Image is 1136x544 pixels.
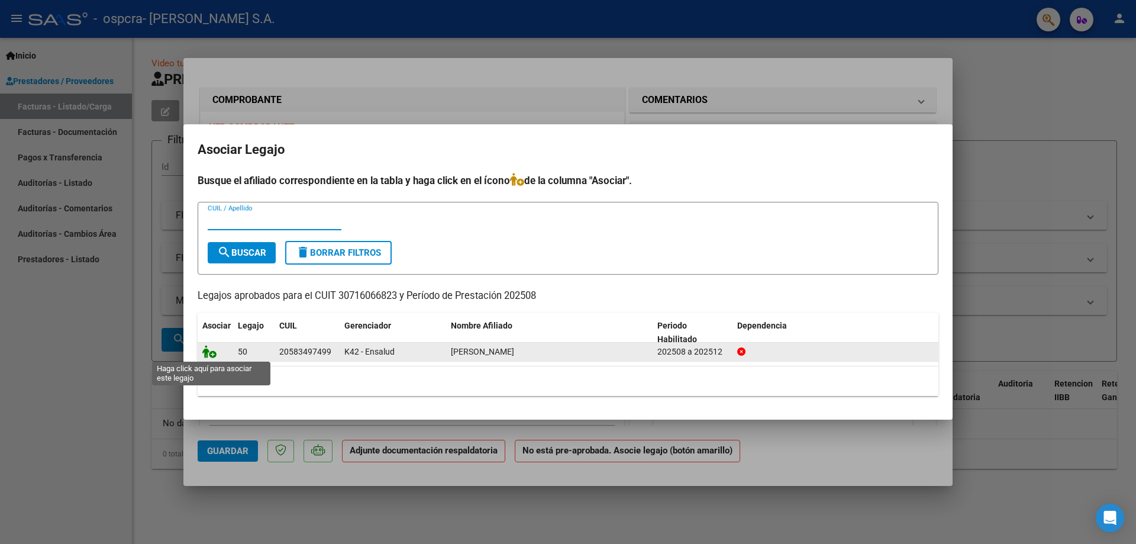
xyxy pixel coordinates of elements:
datatable-header-cell: CUIL [275,313,340,352]
button: Buscar [208,242,276,263]
p: Legajos aprobados para el CUIT 30716066823 y Período de Prestación 202508 [198,289,938,304]
datatable-header-cell: Asociar [198,313,233,352]
span: Nombre Afiliado [451,321,512,330]
button: Borrar Filtros [285,241,392,265]
datatable-header-cell: Gerenciador [340,313,446,352]
span: GALEANO ROMAN EZEQUIEL [451,347,514,356]
span: Dependencia [737,321,787,330]
span: Asociar [202,321,231,330]
mat-icon: search [217,245,231,259]
div: 202508 a 202512 [657,345,728,359]
span: K42 - Ensalud [344,347,395,356]
h2: Asociar Legajo [198,139,938,161]
div: 1 registros [198,366,938,396]
datatable-header-cell: Nombre Afiliado [446,313,653,352]
span: Gerenciador [344,321,391,330]
div: 20583497499 [279,345,331,359]
mat-icon: delete [296,245,310,259]
datatable-header-cell: Dependencia [732,313,939,352]
div: Open Intercom Messenger [1096,504,1124,532]
datatable-header-cell: Legajo [233,313,275,352]
span: CUIL [279,321,297,330]
datatable-header-cell: Periodo Habilitado [653,313,732,352]
span: 50 [238,347,247,356]
span: Buscar [217,247,266,258]
span: Periodo Habilitado [657,321,697,344]
span: Legajo [238,321,264,330]
h4: Busque el afiliado correspondiente en la tabla y haga click en el ícono de la columna "Asociar". [198,173,938,188]
span: Borrar Filtros [296,247,381,258]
